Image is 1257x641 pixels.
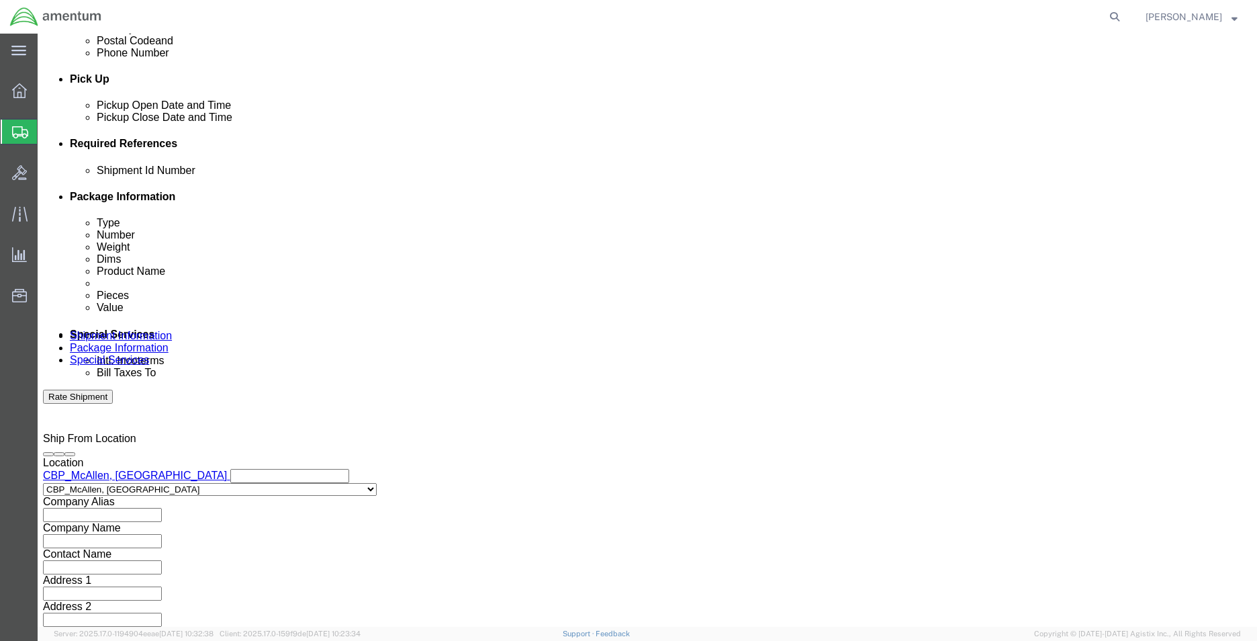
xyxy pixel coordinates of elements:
a: Support [563,630,596,638]
img: logo [9,7,102,27]
span: Rigoberto Magallan [1146,9,1222,24]
iframe: FS Legacy Container [38,34,1257,627]
span: [DATE] 10:32:38 [159,630,214,638]
span: [DATE] 10:23:34 [306,630,361,638]
a: Feedback [596,630,630,638]
span: Server: 2025.17.0-1194904eeae [54,630,214,638]
span: Copyright © [DATE]-[DATE] Agistix Inc., All Rights Reserved [1034,628,1241,640]
span: Client: 2025.17.0-159f9de [220,630,361,638]
button: [PERSON_NAME] [1145,9,1238,25]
